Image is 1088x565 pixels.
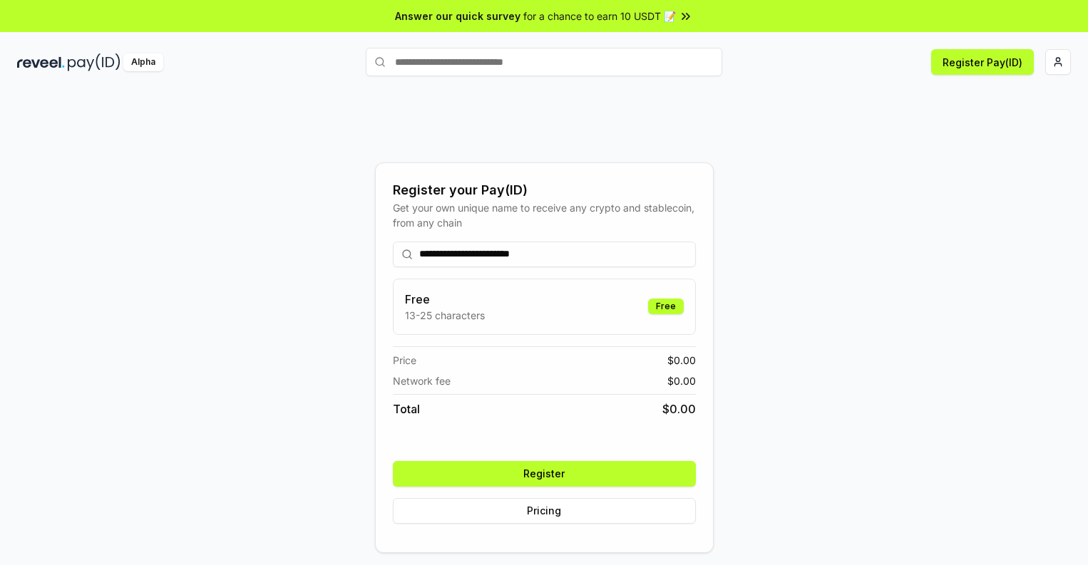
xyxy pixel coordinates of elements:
[405,308,485,323] p: 13-25 characters
[393,353,416,368] span: Price
[393,461,696,487] button: Register
[17,53,65,71] img: reveel_dark
[523,9,676,24] span: for a chance to earn 10 USDT 📝
[68,53,120,71] img: pay_id
[393,200,696,230] div: Get your own unique name to receive any crypto and stablecoin, from any chain
[395,9,520,24] span: Answer our quick survey
[393,180,696,200] div: Register your Pay(ID)
[662,400,696,418] span: $ 0.00
[393,373,451,388] span: Network fee
[931,49,1034,75] button: Register Pay(ID)
[393,400,420,418] span: Total
[648,299,684,314] div: Free
[405,291,485,308] h3: Free
[393,498,696,524] button: Pricing
[667,353,696,368] span: $ 0.00
[667,373,696,388] span: $ 0.00
[123,53,163,71] div: Alpha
